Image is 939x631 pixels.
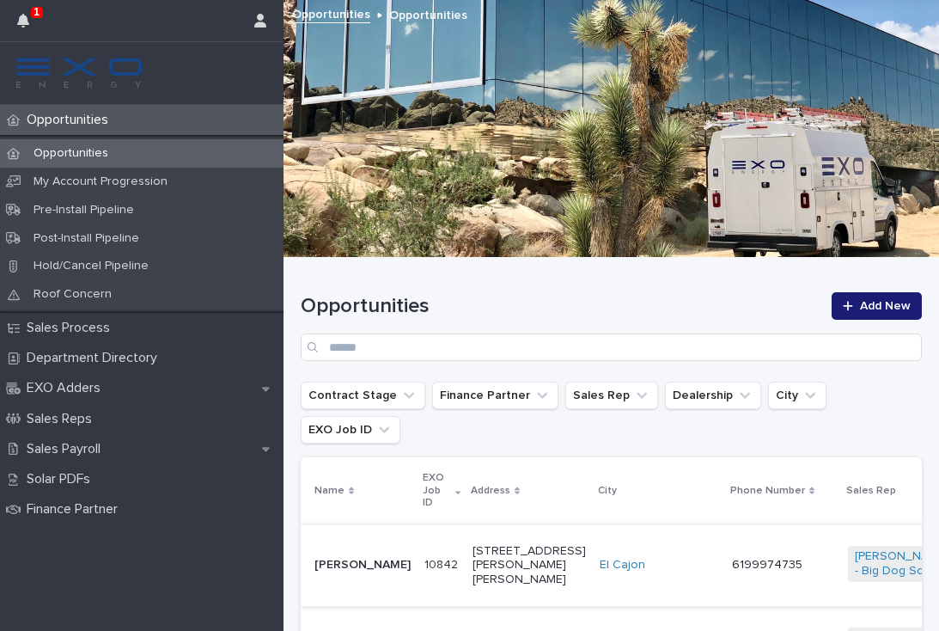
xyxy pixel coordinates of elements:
[20,175,181,189] p: My Account Progression
[20,350,171,366] p: Department Directory
[301,416,400,444] button: EXO Job ID
[598,481,617,500] p: City
[20,259,162,273] p: Hold/Cancel Pipeline
[732,559,802,571] a: 6199974735
[20,231,153,246] p: Post-Install Pipeline
[20,411,106,427] p: Sales Reps
[301,294,821,319] h1: Opportunities
[471,481,510,500] p: Address
[20,146,122,161] p: Opportunities
[292,3,370,23] a: Opportunities
[20,320,124,336] p: Sales Process
[20,112,122,128] p: Opportunities
[20,471,104,487] p: Solar PDFs
[34,6,40,18] p: 1
[832,292,922,320] a: Add New
[473,544,586,587] p: [STREET_ADDRESS][PERSON_NAME][PERSON_NAME]
[301,382,425,409] button: Contract Stage
[846,481,896,500] p: Sales Rep
[20,203,148,217] p: Pre-Install Pipeline
[314,558,411,573] p: [PERSON_NAME]
[314,481,345,500] p: Name
[432,382,558,409] button: Finance Partner
[665,382,761,409] button: Dealership
[17,10,40,41] div: 1
[768,382,826,409] button: City
[301,334,922,361] input: Search
[389,4,467,23] p: Opportunities
[20,501,131,518] p: Finance Partner
[565,382,658,409] button: Sales Rep
[730,481,805,500] p: Phone Number
[20,441,114,457] p: Sales Payroll
[860,300,911,312] span: Add New
[20,287,125,302] p: Roof Concern
[600,558,645,573] a: El Cajon
[424,554,461,573] p: 10842
[423,469,451,512] p: EXO Job ID
[14,56,144,90] img: FKS5r6ZBThi8E5hshIGi
[20,380,114,396] p: EXO Adders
